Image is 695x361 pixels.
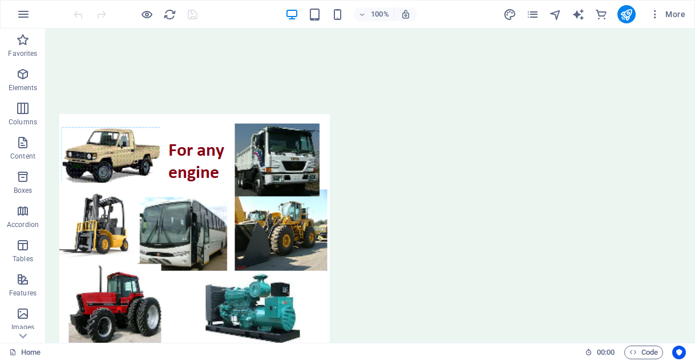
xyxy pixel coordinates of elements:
[572,7,585,21] button: text_generator
[14,186,33,195] p: Boxes
[371,7,389,21] h6: 100%
[549,8,562,21] i: Navigator
[354,7,394,21] button: 100%
[9,289,37,298] p: Features
[549,7,563,21] button: navigator
[585,346,615,359] h6: Session time
[572,8,585,21] i: AI Writer
[503,8,516,21] i: Design (Ctrl+Alt+Y)
[163,8,176,21] i: Reload page
[503,7,517,21] button: design
[8,49,37,58] p: Favorites
[629,346,658,359] span: Code
[605,348,607,356] span: :
[526,8,539,21] i: Pages (Ctrl+Alt+S)
[649,9,685,20] span: More
[401,9,411,19] i: On resize automatically adjust zoom level to fit chosen device.
[617,5,636,23] button: publish
[624,346,663,359] button: Code
[526,7,540,21] button: pages
[9,117,37,127] p: Columns
[9,346,41,359] a: Click to cancel selection. Double-click to open Pages
[595,7,608,21] button: commerce
[163,7,176,21] button: reload
[645,5,690,23] button: More
[13,254,33,263] p: Tables
[595,8,608,21] i: Commerce
[7,220,39,229] p: Accordion
[140,7,153,21] button: Click here to leave preview mode and continue editing
[672,346,686,359] button: Usercentrics
[620,8,633,21] i: Publish
[11,323,35,332] p: Images
[10,152,35,161] p: Content
[597,346,615,359] span: 00 00
[9,83,38,92] p: Elements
